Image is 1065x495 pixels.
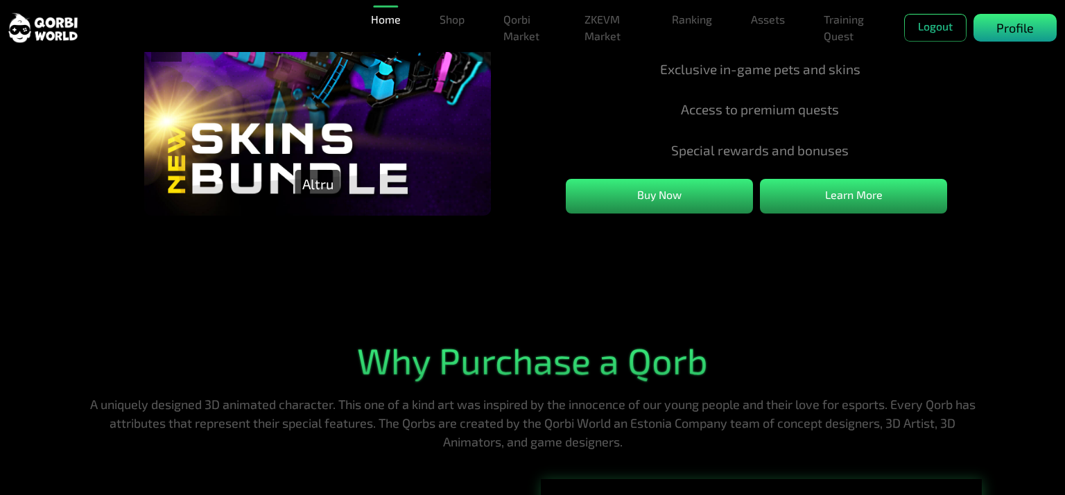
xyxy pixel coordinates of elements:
[83,338,982,381] h2: Why Purchase a Qorb
[552,134,968,168] li: Special rewards and bonuses
[365,6,406,33] a: Home
[666,6,718,33] a: Ranking
[745,6,790,33] a: Assets
[904,14,967,42] button: Logout
[8,12,78,44] img: sticky brand-logo
[552,93,968,127] li: Access to premium quests
[818,6,876,50] a: Training Quest
[295,170,340,198] p: Altru
[996,19,1034,37] p: Profile
[498,6,551,50] a: Qorbi Market
[579,6,639,50] a: ZKEVM Market
[552,53,968,87] li: Exclusive in-game pets and skins
[760,179,947,214] button: Learn More
[434,6,470,33] a: Shop
[83,395,982,451] p: A uniquely designed 3D animated character. This one of a kind art was inspired by the innocence o...
[566,179,753,214] button: Buy Now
